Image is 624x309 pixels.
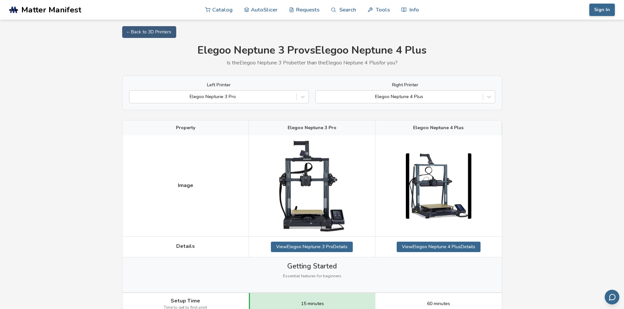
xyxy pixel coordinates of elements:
[178,182,193,188] span: Image
[122,60,502,66] p: Is the Elegoo Neptune 3 Pro better than the Elegoo Neptune 4 Plus for you?
[271,242,353,252] a: ViewElegoo Neptune 3 ProDetails
[288,125,336,130] span: Elegoo Neptune 3 Pro
[176,243,195,249] span: Details
[176,125,195,130] span: Property
[122,44,502,57] h1: Elegoo Neptune 3 Pro vs Elegoo Neptune 4 Plus
[406,153,471,219] img: Elegoo Neptune 4 Plus
[122,26,176,38] a: ← Back to 3D Printers
[413,125,463,130] span: Elegoo Neptune 4 Plus
[589,4,615,16] button: Sign In
[427,301,450,306] span: 60 minutes
[287,262,337,270] span: Getting Started
[171,298,200,304] span: Setup Time
[605,290,619,304] button: Send feedback via email
[283,274,341,279] span: Essential features for beginners
[397,242,481,252] a: ViewElegoo Neptune 4 PlusDetails
[129,82,309,88] label: Left Printer
[279,140,345,232] img: Elegoo Neptune 3 Pro
[319,94,320,99] input: Elegoo Neptune 4 Plus
[301,301,324,306] span: 15 minutes
[133,94,134,99] input: Elegoo Neptune 3 Pro
[315,82,495,88] label: Right Printer
[21,5,81,14] span: Matter Manifest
